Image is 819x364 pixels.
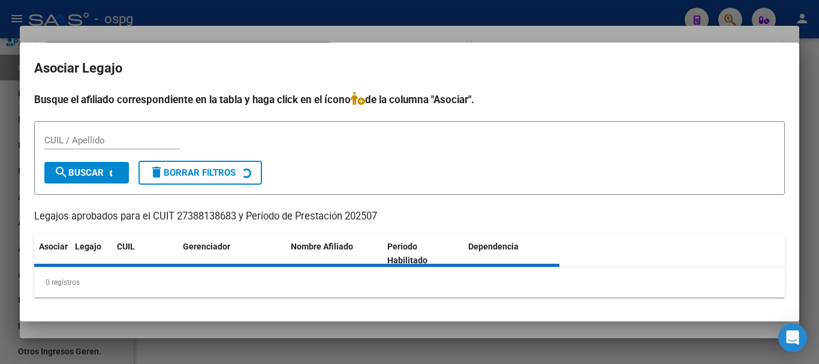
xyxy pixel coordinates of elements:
button: Buscar [44,162,129,183]
div: 0 registros [34,267,785,297]
mat-icon: delete [149,165,164,179]
span: Nombre Afiliado [291,242,353,251]
datatable-header-cell: Asociar [34,234,70,273]
datatable-header-cell: Dependencia [463,234,560,273]
datatable-header-cell: Legajo [70,234,112,273]
span: Legajo [75,242,101,251]
span: Gerenciador [183,242,230,251]
datatable-header-cell: Nombre Afiliado [286,234,383,273]
datatable-header-cell: Gerenciador [178,234,286,273]
span: Dependencia [468,242,519,251]
mat-icon: search [54,165,68,179]
span: Periodo Habilitado [387,242,427,265]
span: CUIL [117,242,135,251]
button: Borrar Filtros [138,161,262,185]
p: Legajos aprobados para el CUIT 27388138683 y Período de Prestación 202507 [34,209,785,224]
h4: Busque el afiliado correspondiente en la tabla y haga click en el ícono de la columna "Asociar". [34,92,785,107]
span: Buscar [54,167,104,178]
div: Open Intercom Messenger [778,323,807,352]
span: Borrar Filtros [149,167,236,178]
h2: Asociar Legajo [34,57,785,80]
span: Asociar [39,242,68,251]
datatable-header-cell: CUIL [112,234,178,273]
datatable-header-cell: Periodo Habilitado [383,234,463,273]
